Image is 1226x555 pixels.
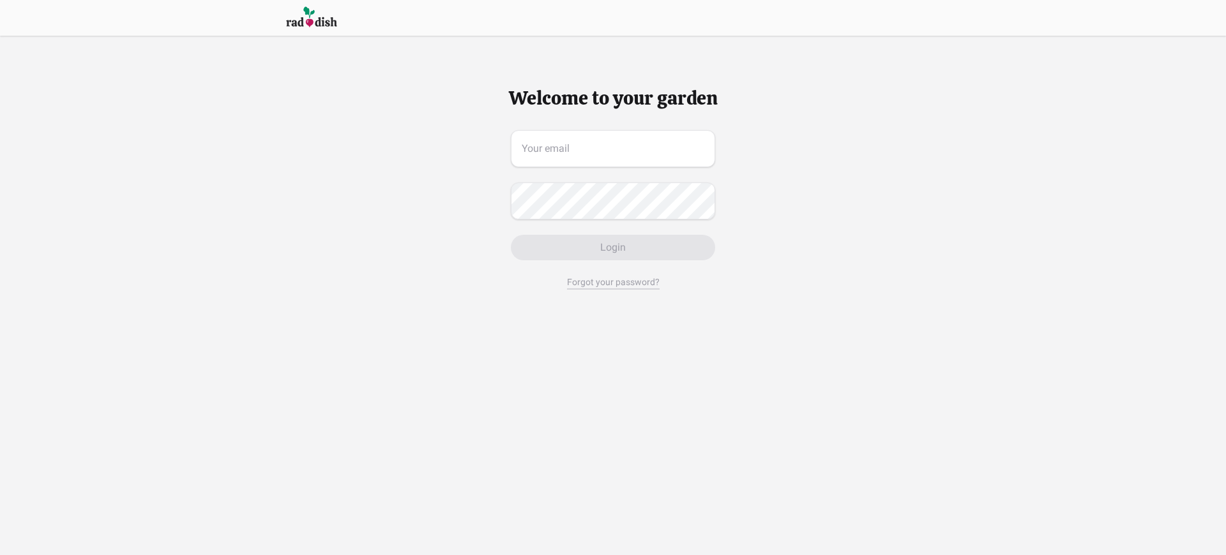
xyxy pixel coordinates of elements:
[511,235,715,260] button: Login
[600,240,626,255] span: Login
[286,6,337,29] img: Raddish company logo
[511,130,715,167] input: Your email
[10,87,1216,110] h1: Welcome to your garden
[567,276,660,290] div: Forgot your password?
